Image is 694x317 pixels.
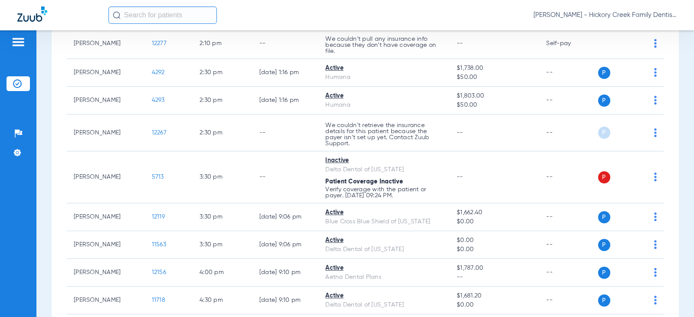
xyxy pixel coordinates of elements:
span: 12277 [152,40,167,46]
div: Active [325,92,443,101]
td: [PERSON_NAME] [67,114,145,151]
td: [PERSON_NAME] [67,203,145,231]
img: group-dot-blue.svg [654,96,657,105]
span: P [598,239,610,251]
td: 4:30 PM [193,287,252,314]
p: Verify coverage with the patient or payer. [DATE] 09:24 PM. [325,186,443,199]
span: -- [457,174,463,180]
img: group-dot-blue.svg [654,128,657,137]
p: We couldn’t pull any insurance info because they don’t have coverage on file. [325,36,443,54]
span: P [598,294,610,307]
span: 4293 [152,97,165,103]
img: group-dot-blue.svg [654,173,657,181]
td: 3:30 PM [193,151,252,203]
td: -- [539,259,598,287]
div: Humana [325,73,443,82]
span: -- [457,273,532,282]
td: -- [539,114,598,151]
span: -- [457,130,463,136]
div: Delta Dental of [US_STATE] [325,245,443,254]
img: group-dot-blue.svg [654,68,657,77]
td: -- [539,203,598,231]
span: 4292 [152,69,165,75]
span: 11718 [152,297,165,303]
span: 12119 [152,214,165,220]
td: [PERSON_NAME] [67,259,145,287]
span: $1,662.40 [457,208,532,217]
td: [PERSON_NAME] [67,151,145,203]
td: [DATE] 9:10 PM [252,259,318,287]
p: We couldn’t retrieve the insurance details for this patient because the payer isn’t set up yet. C... [325,122,443,147]
td: [PERSON_NAME] [67,59,145,87]
td: [DATE] 9:10 PM [252,287,318,314]
img: group-dot-blue.svg [654,212,657,221]
div: Delta Dental of [US_STATE] [325,165,443,174]
td: 4:00 PM [193,259,252,287]
span: $1,787.00 [457,264,532,273]
img: hamburger-icon [11,37,25,47]
img: Zuub Logo [17,7,47,22]
span: $0.00 [457,301,532,310]
div: Active [325,208,443,217]
span: 12267 [152,130,167,136]
td: [PERSON_NAME] [67,28,145,59]
span: $50.00 [457,101,532,110]
div: Aetna Dental Plans [325,273,443,282]
span: $0.00 [457,245,532,254]
span: $1,738.00 [457,64,532,73]
td: [DATE] 1:16 PM [252,87,318,114]
img: group-dot-blue.svg [654,240,657,249]
img: group-dot-blue.svg [654,296,657,304]
td: [PERSON_NAME] [67,287,145,314]
td: -- [252,114,318,151]
td: -- [539,151,598,203]
span: -- [457,40,463,46]
img: group-dot-blue.svg [654,268,657,277]
div: Active [325,291,443,301]
td: 2:30 PM [193,87,252,114]
td: -- [539,87,598,114]
td: Self-pay [539,28,598,59]
div: Active [325,236,443,245]
span: $1,681.20 [457,291,532,301]
td: 3:30 PM [193,203,252,231]
span: [PERSON_NAME] - Hickory Creek Family Dentistry [534,11,677,20]
div: Active [325,264,443,273]
span: 5713 [152,174,164,180]
td: [DATE] 9:06 PM [252,231,318,259]
span: $50.00 [457,73,532,82]
input: Search for patients [108,7,217,24]
td: [PERSON_NAME] [67,87,145,114]
td: [PERSON_NAME] [67,231,145,259]
td: 2:10 PM [193,28,252,59]
div: Delta Dental of [US_STATE] [325,301,443,310]
td: 2:30 PM [193,114,252,151]
span: P [598,211,610,223]
span: P [598,95,610,107]
div: Blue Cross Blue Shield of [US_STATE] [325,217,443,226]
td: 2:30 PM [193,59,252,87]
td: [DATE] 9:06 PM [252,203,318,231]
img: Search Icon [113,11,121,19]
td: 3:30 PM [193,231,252,259]
span: $1,803.00 [457,92,532,101]
td: -- [539,287,598,314]
td: -- [252,28,318,59]
div: Active [325,64,443,73]
td: -- [539,231,598,259]
span: P [598,267,610,279]
td: -- [252,151,318,203]
span: P [598,171,610,183]
span: P [598,127,610,139]
td: [DATE] 1:16 PM [252,59,318,87]
td: -- [539,59,598,87]
div: Inactive [325,156,443,165]
span: $0.00 [457,236,532,245]
span: $0.00 [457,217,532,226]
span: P [598,67,610,79]
div: Humana [325,101,443,110]
span: 12156 [152,269,166,275]
img: group-dot-blue.svg [654,39,657,48]
span: Patient Coverage Inactive [325,179,403,185]
span: 11563 [152,242,166,248]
